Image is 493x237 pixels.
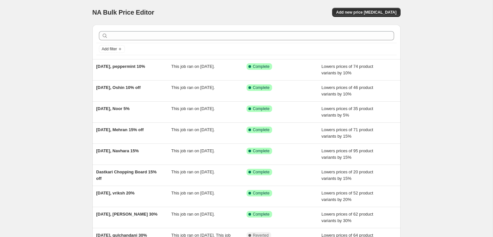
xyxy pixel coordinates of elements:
[321,64,373,75] span: Lowers prices of 74 product variants by 10%
[253,127,270,132] span: Complete
[171,148,215,153] span: This job ran on [DATE].
[321,148,373,160] span: Lowers prices of 95 product variants by 15%
[253,148,270,154] span: Complete
[321,85,373,96] span: Lowers prices of 46 product variants by 10%
[321,169,373,181] span: Lowers prices of 20 product variants by 15%
[321,191,373,202] span: Lowers prices of 52 product variants by 20%
[171,212,215,217] span: This job ran on [DATE].
[253,169,270,175] span: Complete
[96,127,144,132] span: [DATE], Mehran 15% off
[171,191,215,195] span: This job ran on [DATE].
[321,127,373,139] span: Lowers prices of 71 product variants by 15%
[171,169,215,174] span: This job ran on [DATE].
[253,212,270,217] span: Complete
[253,191,270,196] span: Complete
[96,148,139,153] span: [DATE], Navhara 15%
[171,64,215,69] span: This job ran on [DATE].
[96,85,141,90] span: [DATE], Oshin 10% off
[253,64,270,69] span: Complete
[171,85,215,90] span: This job ran on [DATE].
[99,45,125,53] button: Add filter
[96,64,145,69] span: [DATE], peppermint 10%
[96,191,135,195] span: [DATE], vriksh 20%
[253,106,270,111] span: Complete
[332,8,400,17] button: Add new price [MEDICAL_DATA]
[321,106,373,118] span: Lowers prices of 35 product variants by 5%
[336,10,396,15] span: Add new price [MEDICAL_DATA]
[253,85,270,90] span: Complete
[92,9,154,16] span: NA Bulk Price Editor
[96,106,130,111] span: [DATE], Noor 5%
[171,106,215,111] span: This job ran on [DATE].
[171,127,215,132] span: This job ran on [DATE].
[321,212,373,223] span: Lowers prices of 62 product variants by 30%
[102,46,117,52] span: Add filter
[96,212,158,217] span: [DATE], [PERSON_NAME] 30%
[96,169,157,181] span: Dastkari Chopping Board 15% off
